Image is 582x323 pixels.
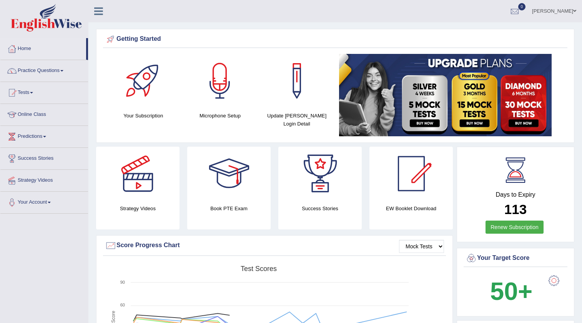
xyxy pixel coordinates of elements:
a: Tests [0,82,88,101]
span: 0 [518,3,526,10]
h4: EW Booklet Download [369,204,453,213]
a: Predictions [0,126,88,145]
h4: Strategy Videos [96,204,180,213]
h4: Update [PERSON_NAME] Login Detail [262,112,331,128]
h4: Your Subscription [109,112,178,120]
h4: Book PTE Exam [187,204,271,213]
text: 90 [120,280,125,285]
a: Renew Subscription [486,221,544,234]
a: Home [0,38,86,57]
div: Your Target Score [466,253,565,264]
div: Getting Started [105,33,565,45]
a: Your Account [0,192,88,211]
a: Strategy Videos [0,170,88,189]
b: 113 [504,202,527,217]
tspan: Test scores [241,265,277,273]
b: 50+ [490,277,532,305]
a: Online Class [0,104,88,123]
h4: Microphone Setup [186,112,255,120]
tspan: Score [111,311,116,323]
h4: Days to Expiry [466,191,565,198]
a: Practice Questions [0,60,88,79]
img: small5.jpg [339,54,552,136]
h4: Success Stories [278,204,362,213]
a: Success Stories [0,148,88,167]
text: 60 [120,303,125,307]
div: Score Progress Chart [105,240,444,251]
